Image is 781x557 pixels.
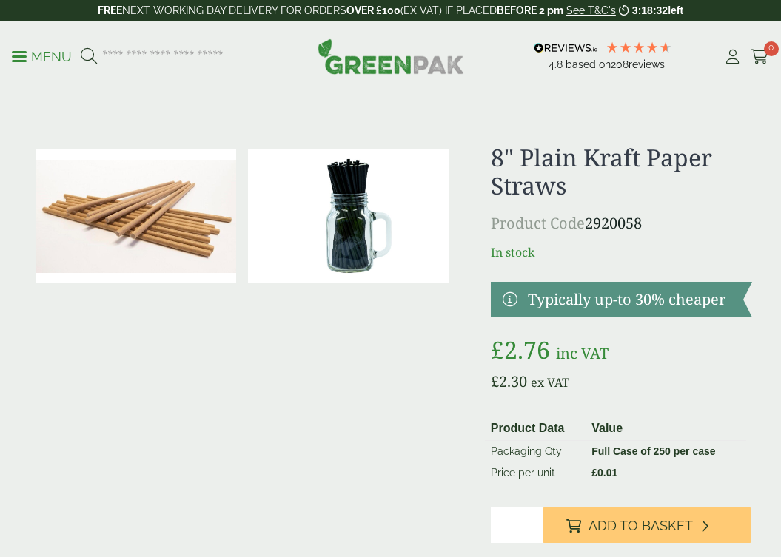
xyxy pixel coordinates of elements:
[497,4,563,16] strong: BEFORE 2 pm
[491,334,504,365] span: £
[591,445,715,457] strong: Full Case of 250 per case
[491,371,499,391] span: £
[36,149,237,283] img: 10200.02 High Kraft Straw
[531,374,569,391] span: ex VAT
[556,343,609,363] span: inc VAT
[346,4,400,16] strong: OVER £100
[485,462,586,484] td: Price per unit
[606,41,672,54] div: 4.79 Stars
[491,212,752,234] p: 2920058
[491,371,527,391] bdi: 2.30
[98,4,122,16] strong: FREE
[723,50,742,64] i: My Account
[566,58,611,70] span: Based on
[485,416,586,441] th: Product Data
[566,4,616,16] a: See T&C's
[668,4,683,16] span: left
[751,46,769,68] a: 0
[549,58,566,70] span: 4.8
[491,243,752,261] p: In stock
[318,38,464,74] img: GreenPak Supplies
[629,58,665,70] span: reviews
[485,440,586,462] td: Packaging Qty
[591,467,617,479] bdi: 0.01
[534,43,598,53] img: REVIEWS.io
[543,507,751,543] button: Add to Basket
[491,334,550,365] bdi: 2.76
[751,50,769,64] i: Cart
[611,58,629,70] span: 208
[586,416,745,441] th: Value
[248,149,449,283] img: 8
[491,144,752,200] h1: 8" Plain Kraft Paper Straws
[591,467,597,479] span: £
[12,48,72,63] a: Menu
[12,48,72,66] p: Menu
[632,4,668,16] span: 3:18:32
[589,518,693,534] span: Add to Basket
[491,213,585,233] span: Product Code
[764,41,779,56] span: 0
